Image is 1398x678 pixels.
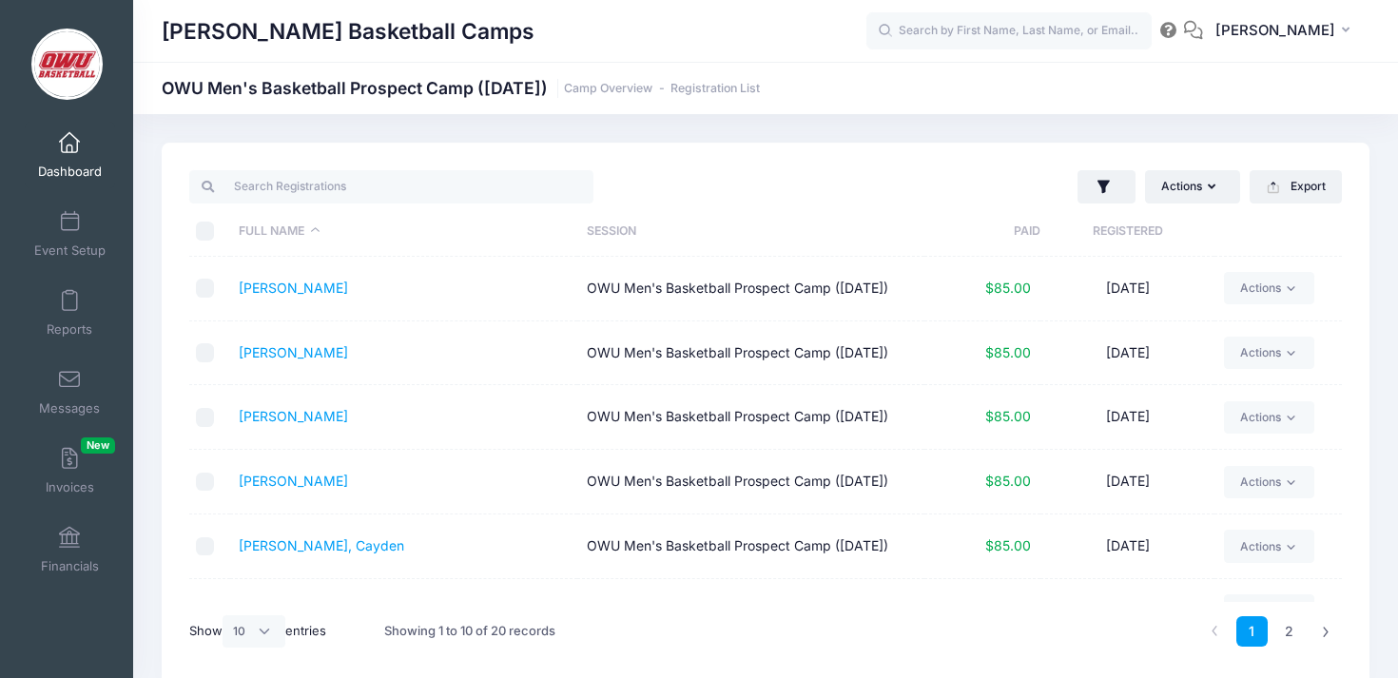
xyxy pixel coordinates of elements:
[1203,10,1369,53] button: [PERSON_NAME]
[1224,337,1314,369] a: Actions
[25,358,115,425] a: Messages
[47,321,92,338] span: Reports
[81,437,115,454] span: New
[670,82,760,96] a: Registration List
[1224,272,1314,304] a: Actions
[1040,257,1214,321] td: [DATE]
[239,280,348,296] a: [PERSON_NAME]
[577,385,924,450] td: OWU Men's Basketball Prospect Camp ([DATE])
[577,514,924,579] td: OWU Men's Basketball Prospect Camp ([DATE])
[162,10,534,53] h1: [PERSON_NAME] Basketball Camps
[189,615,326,648] label: Show entries
[577,257,924,321] td: OWU Men's Basketball Prospect Camp ([DATE])
[1224,466,1314,498] a: Actions
[1236,616,1268,648] a: 1
[230,206,577,257] th: Full Name: activate to sort column descending
[25,122,115,188] a: Dashboard
[25,516,115,583] a: Financials
[38,164,102,180] span: Dashboard
[1215,20,1335,41] span: [PERSON_NAME]
[985,280,1031,296] span: $85.00
[985,344,1031,360] span: $85.00
[577,450,924,514] td: OWU Men's Basketball Prospect Camp ([DATE])
[1273,616,1305,648] a: 2
[985,537,1031,553] span: $85.00
[239,408,348,424] a: [PERSON_NAME]
[577,579,924,644] td: OWU Men's Basketball Prospect Camp ([DATE])
[1040,450,1214,514] td: [DATE]
[25,201,115,267] a: Event Setup
[25,437,115,504] a: InvoicesNew
[239,537,404,553] a: [PERSON_NAME], Cayden
[985,473,1031,489] span: $85.00
[1224,530,1314,562] a: Actions
[1250,170,1342,203] button: Export
[34,242,106,259] span: Event Setup
[41,558,99,574] span: Financials
[39,400,100,416] span: Messages
[1145,170,1240,203] button: Actions
[1224,401,1314,434] a: Actions
[1040,206,1214,257] th: Registered: activate to sort column ascending
[1224,594,1314,627] a: Actions
[223,615,285,648] select: Showentries
[924,206,1040,257] th: Paid: activate to sort column ascending
[46,479,94,495] span: Invoices
[577,321,924,386] td: OWU Men's Basketball Prospect Camp ([DATE])
[577,206,924,257] th: Session: activate to sort column ascending
[384,610,555,653] div: Showing 1 to 10 of 20 records
[1040,579,1214,644] td: [DATE]
[31,29,103,100] img: David Vogel Basketball Camps
[162,78,760,98] h1: OWU Men's Basketball Prospect Camp ([DATE])
[189,170,593,203] input: Search Registrations
[25,280,115,346] a: Reports
[1040,514,1214,579] td: [DATE]
[239,473,348,489] a: [PERSON_NAME]
[1040,385,1214,450] td: [DATE]
[239,344,348,360] a: [PERSON_NAME]
[564,82,652,96] a: Camp Overview
[985,408,1031,424] span: $85.00
[1040,321,1214,386] td: [DATE]
[866,12,1152,50] input: Search by First Name, Last Name, or Email...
